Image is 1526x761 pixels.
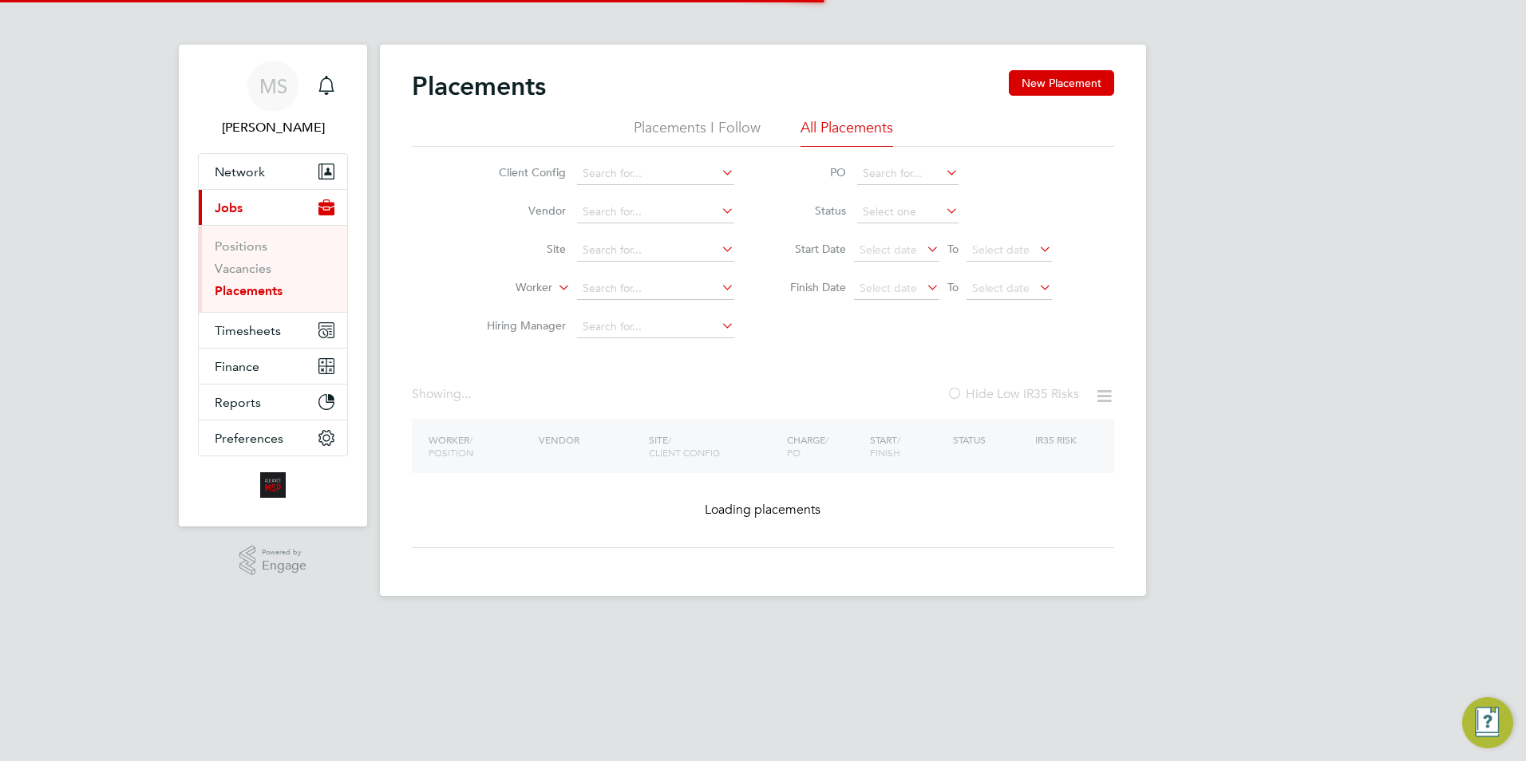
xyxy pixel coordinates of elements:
label: Finish Date [774,280,846,294]
span: Powered by [262,546,306,559]
a: Placements [215,283,283,298]
label: Client Config [474,165,566,179]
span: Finance [215,359,259,374]
button: Timesheets [199,313,347,348]
li: Placements I Follow [634,118,761,147]
input: Select one [857,201,959,223]
button: Engage Resource Center [1462,697,1513,748]
label: Site [474,242,566,256]
label: PO [774,165,846,179]
span: Preferences [215,431,283,446]
span: Jobs [215,200,243,215]
span: To [943,239,963,259]
a: Powered byEngage [239,546,307,576]
a: Vacancies [215,261,271,276]
div: Showing [412,386,474,403]
label: Start Date [774,242,846,256]
button: Finance [199,349,347,384]
h2: Placements [412,70,546,102]
input: Search for... [857,163,959,185]
input: Search for... [577,201,734,223]
span: MS [259,76,287,97]
label: Worker [461,280,552,296]
label: Hide Low IR35 Risks [947,386,1079,402]
button: New Placement [1009,70,1114,96]
span: To [943,277,963,298]
span: Select date [972,242,1030,257]
label: Vendor [474,203,566,218]
span: Timesheets [215,323,281,338]
span: Select date [860,242,917,257]
input: Search for... [577,163,734,185]
button: Preferences [199,420,347,455]
button: Jobs [199,190,347,225]
button: Reports [199,384,347,420]
span: Engage [262,559,306,573]
span: Select date [972,281,1030,295]
span: Reports [215,395,261,410]
label: Status [774,203,846,218]
input: Search for... [577,278,734,300]
div: Jobs [199,225,347,312]
span: Michael Stone [198,118,348,137]
a: MS[PERSON_NAME] [198,61,348,137]
label: Hiring Manager [474,318,566,333]
a: Go to home page [198,472,348,498]
a: Positions [215,239,267,254]
nav: Main navigation [179,45,367,526]
img: alliancemsp-logo-retina.png [260,472,286,498]
input: Search for... [577,316,734,338]
span: Select date [860,281,917,295]
span: ... [461,386,471,402]
span: Network [215,164,265,179]
input: Search for... [577,239,734,262]
button: Network [199,154,347,189]
li: All Placements [801,118,893,147]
